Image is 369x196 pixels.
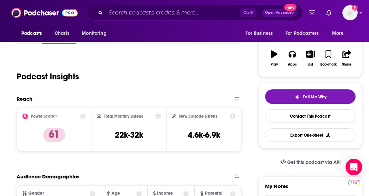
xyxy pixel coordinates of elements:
h3: 4.6k-6.9k [188,130,220,140]
button: Share [338,46,356,71]
span: Charts [55,29,69,38]
span: Open Advanced [265,11,294,14]
span: Podcasts [21,29,42,38]
span: Age [111,191,120,196]
div: Bookmark [320,62,337,67]
p: 61 [43,128,65,142]
a: Get this podcast via API [275,154,347,171]
svg: Add a profile image [352,5,358,11]
button: Bookmark [320,46,338,71]
div: Apps [288,62,297,67]
button: open menu [17,27,51,40]
button: tell me why sparkleTell Me Why [265,89,356,104]
div: Play [271,62,278,67]
a: Charts [50,27,74,40]
button: Export One-Sheet [265,128,356,142]
button: Apps [283,46,301,71]
span: Get this podcast via API [287,159,341,165]
h2: Power Score™ [31,114,58,119]
a: Pro website [348,179,360,185]
button: Show profile menu [342,5,358,20]
img: Podchaser - Follow, Share and Rate Podcasts [11,6,78,19]
div: Open Intercom Messenger [346,159,362,175]
h3: 22k-32k [115,130,143,140]
span: Tell Me Why [303,94,327,100]
span: Gender [28,191,44,196]
button: Open AdvancedNew [262,9,297,17]
button: open menu [281,27,329,40]
span: New [284,4,297,11]
button: open menu [77,27,115,40]
img: User Profile [342,5,358,20]
img: Podchaser Pro [348,180,360,185]
h2: New Episode Listens [179,114,217,119]
button: open menu [241,27,281,40]
span: For Podcasters [285,29,319,38]
h2: Audience Demographics [17,173,79,180]
h1: Podcast Insights [17,71,79,82]
div: Share [342,62,351,67]
label: My Notes [265,183,356,195]
input: Search podcasts, credits, & more... [106,7,240,18]
button: open menu [327,27,352,40]
button: List [301,46,319,71]
span: Monitoring [82,29,106,38]
h2: Total Monthly Listens [104,114,143,119]
span: Income [157,191,173,196]
img: tell me why sparkle [294,94,300,100]
a: Show notifications dropdown [306,7,318,19]
div: List [308,62,313,67]
h2: Reach [17,96,32,102]
a: Contact This Podcast [265,109,356,123]
span: For Business [245,29,273,38]
span: Logged in as kkneafsey [342,5,358,20]
span: Ctrl K [240,8,256,17]
button: Play [265,46,283,71]
span: More [332,29,344,38]
a: Show notifications dropdown [323,7,334,19]
div: Search podcasts, credits, & more... [87,5,303,21]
